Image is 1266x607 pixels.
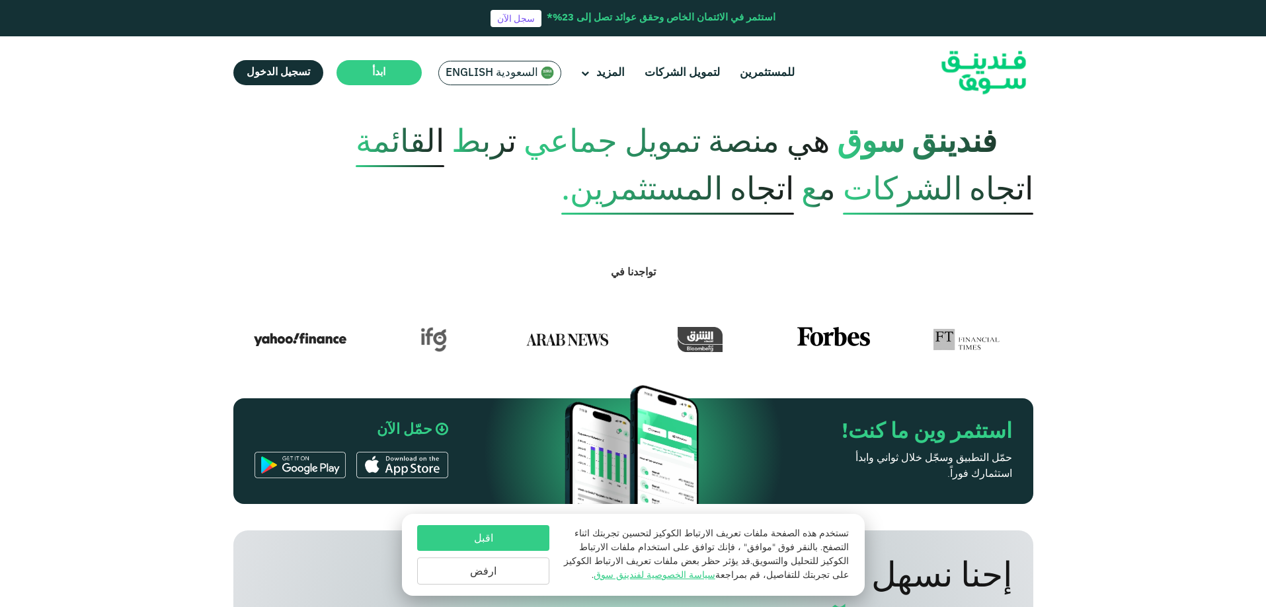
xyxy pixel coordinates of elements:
a: تسجيل الدخول [233,60,323,85]
img: Arab News Logo [521,327,613,352]
img: App Store [356,452,448,478]
button: ارفض [417,557,549,585]
span: تسجيل الدخول [247,67,310,77]
img: FTLogo Logo [933,327,1000,352]
p: حمّل التطبيق وسجّل خلال ثواني وابدأ استثمارك فوراً. [832,450,1011,482]
button: اقبل [417,525,549,551]
span: اتجاه الشركات [843,167,1033,215]
a: سياسة الخصوصية لفندينق سوق [594,571,715,580]
div: استثمر في الائتمان الخاص وحقق عوائد تصل إلى 23%* [547,11,775,26]
span: المزيد [596,67,625,79]
span: اتجاه المستثمرين. [561,167,794,215]
img: IFG Logo [420,327,447,352]
p: تستخدم هذه الصفحة ملفات تعريف الارتباط الكوكيز لتحسين تجربتك اثناء التصفح. بالنقر فوق "موافق" ، ف... [563,527,848,583]
span: قد يؤثر حظر بعض ملفات تعريف الارتباط الكوكيز على تجربتك [564,557,849,580]
img: Yahoo Finance Logo [254,327,346,352]
img: Google Play [255,452,346,478]
span: تواجدنا في [611,268,656,277]
strong: فندينق سوق [837,128,997,159]
span: للتفاصيل، قم بمراجعة . [592,571,800,580]
span: استثمر وين ما كنت! [842,422,1012,443]
a: سجل الآن [491,10,541,27]
span: هي منصة تمويل جماعي [524,115,830,172]
img: Asharq Business Logo [678,327,723,352]
span: مع [801,162,836,219]
img: SA Flag [541,66,554,79]
a: لتمويل الشركات [641,62,723,84]
span: ابدأ [372,67,385,77]
img: Mobile App [554,365,713,524]
img: Logo [919,40,1048,106]
span: تربط [452,115,516,172]
a: للمستثمرين [736,62,798,84]
span: حمّل الآن [377,423,432,437]
img: Forbes Logo [797,327,870,352]
span: السعودية English [446,65,538,81]
span: القائمة [356,120,444,167]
